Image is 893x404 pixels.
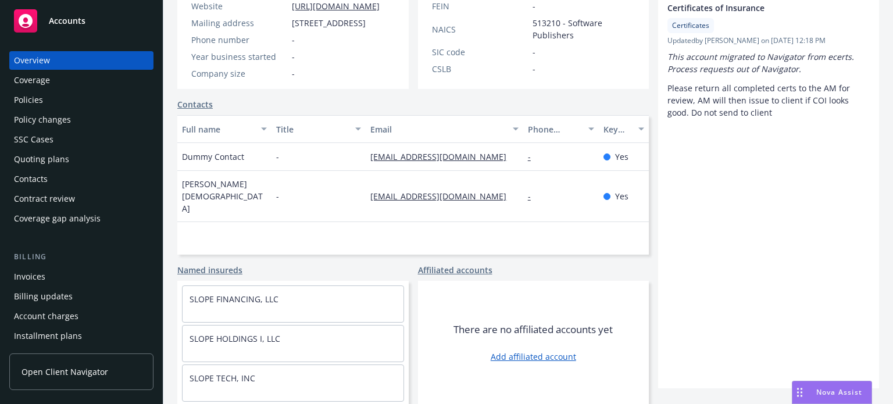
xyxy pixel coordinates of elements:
div: Billing [9,251,153,263]
span: Certificates of Insurance [667,2,840,14]
span: - [292,51,295,63]
div: Overview [14,51,50,70]
div: Full name [182,123,254,135]
div: Mailing address [191,17,287,29]
a: Contacts [9,170,153,188]
div: Account charges [14,307,78,326]
a: - [528,151,540,162]
a: Named insureds [177,264,242,276]
div: Coverage gap analysis [14,209,101,228]
a: [EMAIL_ADDRESS][DOMAIN_NAME] [370,191,516,202]
a: Account charges [9,307,153,326]
a: Coverage [9,71,153,90]
div: Phone number [191,34,287,46]
span: There are no affiliated accounts yet [453,323,613,337]
span: Nova Assist [816,387,862,397]
div: CSLB [432,63,528,75]
div: Quoting plans [14,150,69,169]
span: - [276,151,279,163]
a: Policy changes [9,110,153,129]
a: Billing updates [9,287,153,306]
a: Accounts [9,5,153,37]
button: Phone number [523,115,599,143]
span: Updated by [PERSON_NAME] on [DATE] 12:18 PM [667,35,870,46]
span: - [533,46,535,58]
span: - [276,190,279,202]
div: Email [370,123,505,135]
div: SSC Cases [14,130,53,149]
a: Contract review [9,190,153,208]
button: Key contact [599,115,649,143]
div: Phone number [528,123,581,135]
button: Email [366,115,523,143]
a: Overview [9,51,153,70]
div: Policy changes [14,110,71,129]
span: - [292,67,295,80]
a: Installment plans [9,327,153,345]
a: SSC Cases [9,130,153,149]
div: Installment plans [14,327,82,345]
a: [EMAIL_ADDRESS][DOMAIN_NAME] [370,151,516,162]
div: Title [276,123,348,135]
div: Year business started [191,51,287,63]
span: 513210 - Software Publishers [533,17,635,41]
span: Accounts [49,16,85,26]
em: This account migrated to Navigator from ecerts. Process requests out of Navigator. [667,51,856,74]
a: [URL][DOMAIN_NAME] [292,1,380,12]
span: [STREET_ADDRESS] [292,17,366,29]
div: NAICS [432,23,528,35]
a: Add affiliated account [491,351,576,363]
span: [PERSON_NAME][DEMOGRAPHIC_DATA] [182,178,267,214]
a: Quoting plans [9,150,153,169]
div: SIC code [432,46,528,58]
a: SLOPE TECH, INC [190,373,255,384]
div: Invoices [14,267,45,286]
span: Dummy Contact [182,151,244,163]
span: Yes [615,151,628,163]
a: Coverage gap analysis [9,209,153,228]
span: Open Client Navigator [22,366,108,378]
button: Nova Assist [792,381,872,404]
a: Invoices [9,267,153,286]
a: SLOPE FINANCING, LLC [190,294,278,305]
span: Yes [615,190,628,202]
a: - [528,191,540,202]
button: Title [272,115,366,143]
a: edit [840,2,853,16]
div: Coverage [14,71,50,90]
a: Policies [9,91,153,109]
div: Contract review [14,190,75,208]
button: Full name [177,115,272,143]
div: Billing updates [14,287,73,306]
a: Contacts [177,98,213,110]
p: Please return all completed certs to the AM for review, AM will then issue to client if COI looks... [667,82,870,119]
div: Contacts [14,170,48,188]
a: remove [856,2,870,16]
span: - [292,34,295,46]
div: Policies [14,91,43,109]
div: Key contact [603,123,632,135]
a: Affiliated accounts [418,264,492,276]
div: Company size [191,67,287,80]
a: SLOPE HOLDINGS I, LLC [190,333,280,344]
span: Certificates [672,20,709,31]
div: Drag to move [792,381,807,403]
span: - [533,63,535,75]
